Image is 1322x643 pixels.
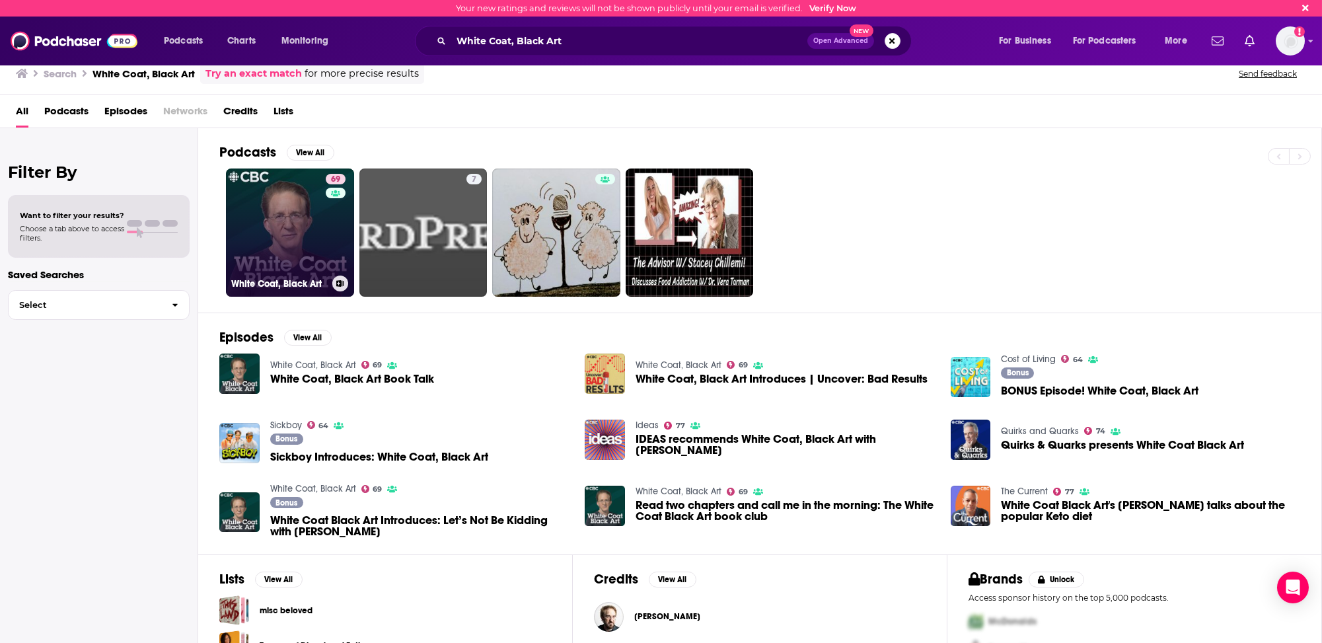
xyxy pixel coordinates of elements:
p: Access sponsor history on the top 5,000 podcasts. [969,593,1300,603]
a: White Coat, Black Art Book Talk [219,354,260,394]
img: Brian Goldman [594,602,624,632]
span: McDonalds [988,616,1037,627]
a: All [16,100,28,128]
h2: Episodes [219,329,274,346]
button: Brian GoldmanBrian Goldman [594,595,926,638]
svg: Email not verified [1294,26,1305,37]
a: Episodes [104,100,147,128]
button: open menu [272,30,346,52]
input: Search podcasts, credits, & more... [451,30,807,52]
a: 7 [359,169,488,297]
a: ListsView All [219,571,303,587]
button: Open AdvancedNew [807,33,874,49]
a: IDEAS recommends White Coat, Black Art with Dr. Brian Goldman [636,434,935,456]
div: Your new ratings and reviews will not be shown publicly until your email is verified. [456,3,856,13]
h3: White Coat, Black Art [92,67,195,80]
span: IDEAS recommends White Coat, Black Art with [PERSON_NAME] [636,434,935,456]
button: open menu [990,30,1068,52]
a: Cost of Living [1001,354,1056,365]
a: Verify Now [809,3,856,13]
h2: Filter By [8,163,190,182]
a: EpisodesView All [219,329,332,346]
span: 69 [331,173,340,186]
span: 77 [1065,489,1074,495]
a: Read two chapters and call me in the morning: The White Coat Black Art book club [636,500,935,522]
span: White Coat Black Art's [PERSON_NAME] talks about the popular Keto diet [1001,500,1300,522]
a: Sickboy Introduces: White Coat, Black Art [270,451,488,463]
img: Sickboy Introduces: White Coat, Black Art [219,423,260,463]
p: Saved Searches [8,268,190,281]
h2: Credits [594,571,638,587]
a: 7 [466,174,482,184]
div: Search podcasts, credits, & more... [427,26,924,56]
span: 64 [318,423,328,429]
a: White Coat, Black Art [636,359,721,371]
img: BONUS Episode! White Coat, Black Art [951,357,991,397]
img: Podchaser - Follow, Share and Rate Podcasts [11,28,137,54]
span: 77 [676,423,685,429]
a: Lists [274,100,293,128]
a: 69 [361,485,383,493]
span: 7 [472,173,476,186]
span: New [850,24,873,37]
img: First Pro Logo [963,608,988,635]
a: Sickboy [270,420,302,431]
a: Ideas [636,420,659,431]
a: BONUS Episode! White Coat, Black Art [1001,385,1198,397]
button: View All [287,145,334,161]
button: View All [255,572,303,587]
a: CreditsView All [594,571,696,587]
a: 64 [307,421,329,429]
a: White Coat Black Art's Dr. Brian Goldman talks about the popular Keto diet [1001,500,1300,522]
a: 69 [727,361,748,369]
a: Try an exact match [205,66,302,81]
span: 69 [739,362,748,368]
button: Show profile menu [1276,26,1305,56]
button: open menu [155,30,220,52]
a: 77 [1053,488,1074,496]
h2: Brands [969,571,1023,587]
span: White Coat, Black Art Introduces | Uncover: Bad Results [636,373,928,385]
span: Select [9,301,161,309]
img: White Coat Black Art Introduces: Let’s Not Be Kidding with Gavin Crawford [219,492,260,533]
a: White Coat, Black Art Introduces | Uncover: Bad Results [585,354,625,394]
span: 64 [1073,357,1083,363]
img: White Coat Black Art's Dr. Brian Goldman talks about the popular Keto diet [951,486,991,526]
h3: Search [44,67,77,80]
button: View All [284,330,332,346]
button: Unlock [1029,572,1085,587]
span: For Business [999,32,1051,50]
span: Logged in as BretAita [1276,26,1305,56]
a: 69 [326,174,346,184]
a: 69 [361,361,383,369]
a: Charts [219,30,264,52]
a: Quirks & Quarks presents White Coat Black Art [951,420,991,460]
div: Open Intercom Messenger [1277,572,1309,603]
img: User Profile [1276,26,1305,56]
span: Charts [227,32,256,50]
span: Bonus [275,435,297,443]
a: Quirks and Quarks [1001,426,1079,437]
img: Read two chapters and call me in the morning: The White Coat Black Art book club [585,486,625,526]
span: 69 [373,486,382,492]
span: More [1165,32,1187,50]
button: Send feedback [1235,68,1301,79]
a: Brian Goldman [634,611,700,622]
a: The Current [1001,486,1048,497]
a: White Coat, Black Art Book Talk [270,373,434,385]
span: Bonus [275,499,297,507]
span: Bonus [1007,369,1029,377]
span: Monitoring [281,32,328,50]
a: IDEAS recommends White Coat, Black Art with Dr. Brian Goldman [585,420,625,460]
span: For Podcasters [1073,32,1136,50]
